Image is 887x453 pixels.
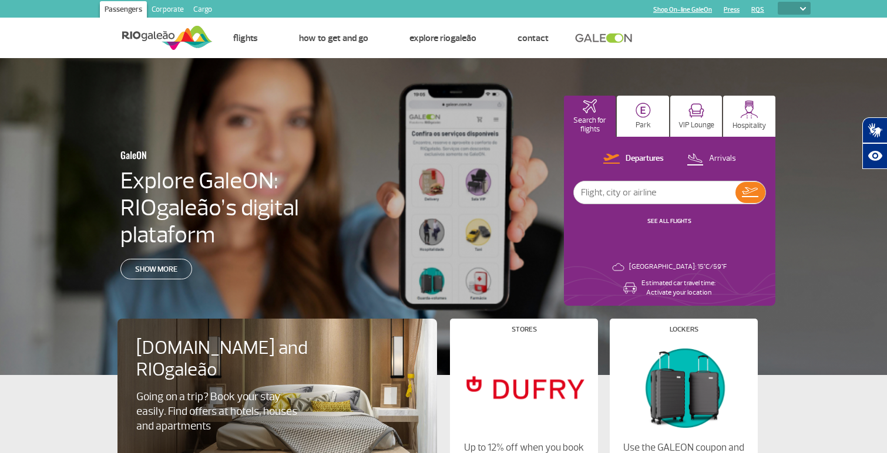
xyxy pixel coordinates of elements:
[100,1,147,20] a: Passengers
[862,143,887,169] button: Abrir recursos assistivos.
[136,337,418,434] a: [DOMAIN_NAME] and RIOgaleãoGoing on a trip? Book your stay easily. Find offers at hotels, houses ...
[740,100,758,119] img: hospitality.svg
[189,1,217,20] a: Cargo
[460,342,588,432] img: Stores
[409,32,476,44] a: Explore RIOgaleão
[723,96,775,137] button: Hospitality
[670,326,698,333] h4: Lockers
[120,259,192,279] a: Show more
[683,151,740,167] button: Arrivals
[299,32,368,44] a: How to get and go
[653,6,712,13] a: Shop On-line GaleOn
[862,117,887,169] div: Plugin de acessibilidade da Hand Talk.
[583,99,597,113] img: airplaneHomeActive.svg
[647,217,691,225] a: SEE ALL FLIGHTS
[751,6,764,13] a: RQS
[626,153,664,164] p: Departures
[617,96,669,137] button: Park
[570,116,610,134] p: Search for flights
[147,1,189,20] a: Corporate
[678,121,714,130] p: VIP Lounge
[670,96,723,137] button: VIP Lounge
[574,181,735,204] input: Flight, city or airline
[629,262,727,272] p: [GEOGRAPHIC_DATA]: 15°C/59°F
[518,32,549,44] a: Contact
[636,121,651,130] p: Park
[233,32,258,44] a: Flights
[136,337,323,381] h4: [DOMAIN_NAME] and RIOgaleão
[512,326,537,333] h4: Stores
[641,279,715,298] p: Estimated car travel time: Activate your location
[564,96,616,137] button: Search for flights
[709,153,736,164] p: Arrivals
[733,121,766,130] p: Hospitality
[644,217,695,226] button: SEE ALL FLIGHTS
[636,103,651,118] img: carParkingHome.svg
[136,390,303,434] p: Going on a trip? Book your stay easily. Find offers at hotels, houses and apartments
[120,167,374,248] h4: Explore GaleON: RIOgaleão’s digital plataform
[620,342,748,432] img: Lockers
[862,117,887,143] button: Abrir tradutor de língua de sinais.
[724,6,740,13] a: Press
[688,103,704,118] img: vipRoom.svg
[600,151,667,167] button: Departures
[120,143,317,167] h3: GaleON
